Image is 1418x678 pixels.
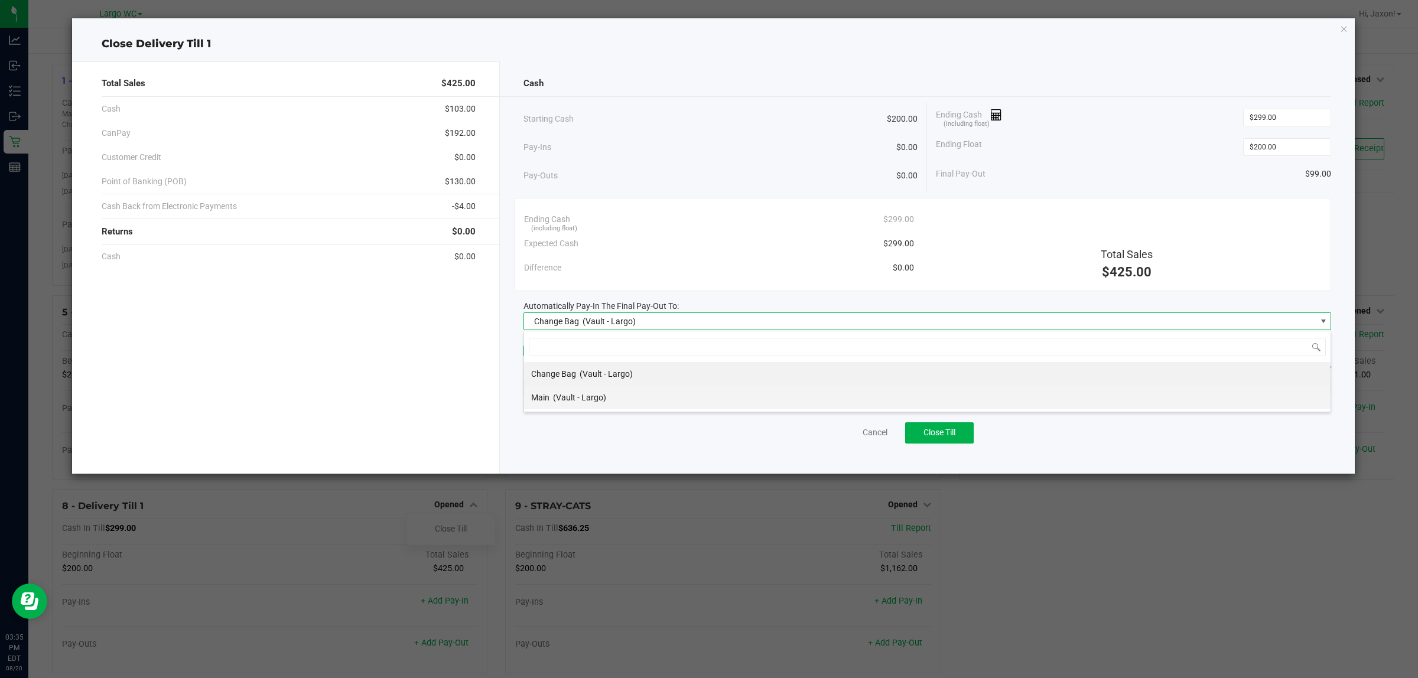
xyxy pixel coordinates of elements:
[883,213,914,226] span: $299.00
[445,127,476,139] span: $192.00
[454,250,476,263] span: $0.00
[524,262,561,274] span: Difference
[944,119,990,129] span: (including float)
[1102,265,1152,279] span: $425.00
[523,77,544,90] span: Cash
[524,237,578,250] span: Expected Cash
[1305,168,1331,180] span: $99.00
[523,301,679,311] span: Automatically Pay-In The Final Pay-Out To:
[523,169,558,182] span: Pay-Outs
[102,103,121,115] span: Cash
[441,77,476,90] span: $425.00
[102,200,237,213] span: Cash Back from Electronic Payments
[883,237,914,250] span: $299.00
[445,103,476,115] span: $103.00
[531,224,577,234] span: (including float)
[583,317,636,326] span: (Vault - Largo)
[102,175,187,188] span: Point of Banking (POB)
[102,127,131,139] span: CanPay
[445,175,476,188] span: $130.00
[580,369,633,379] span: (Vault - Largo)
[534,317,579,326] span: Change Bag
[1101,248,1153,260] span: Total Sales
[531,369,576,379] span: Change Bag
[454,151,476,164] span: $0.00
[905,422,974,444] button: Close Till
[887,113,918,125] span: $200.00
[893,262,914,274] span: $0.00
[102,219,476,245] div: Returns
[452,225,476,239] span: $0.00
[896,169,918,182] span: $0.00
[12,584,47,619] iframe: Resource center
[553,393,606,402] span: (Vault - Largo)
[102,77,145,90] span: Total Sales
[523,113,574,125] span: Starting Cash
[102,151,161,164] span: Customer Credit
[923,428,955,437] span: Close Till
[936,168,986,180] span: Final Pay-Out
[936,109,1002,126] span: Ending Cash
[896,141,918,154] span: $0.00
[452,200,476,213] span: -$4.00
[523,141,551,154] span: Pay-Ins
[531,393,549,402] span: Main
[936,138,982,156] span: Ending Float
[863,426,887,439] a: Cancel
[102,250,121,263] span: Cash
[72,36,1355,52] div: Close Delivery Till 1
[524,213,570,226] span: Ending Cash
